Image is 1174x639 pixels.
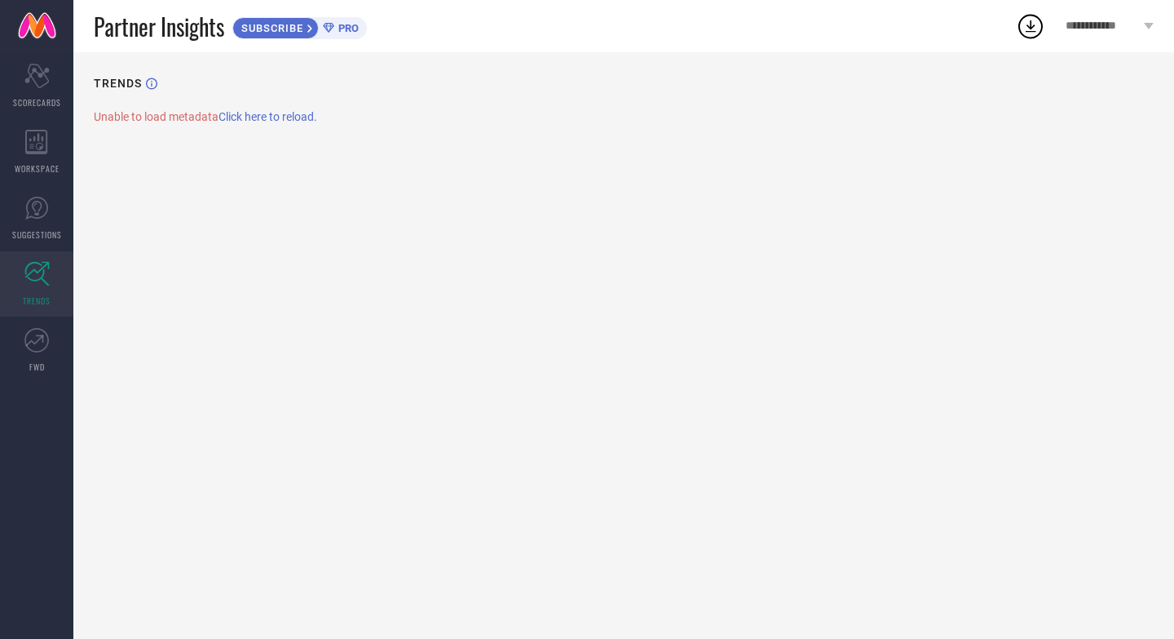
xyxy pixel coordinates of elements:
span: Click here to reload. [218,110,317,123]
div: Open download list [1016,11,1045,41]
span: WORKSPACE [15,162,60,175]
span: SUBSCRIBE [233,22,307,34]
span: SCORECARDS [13,96,61,109]
span: Partner Insights [94,10,224,43]
a: SUBSCRIBEPRO [232,13,367,39]
span: PRO [334,22,359,34]
span: SUGGESTIONS [12,229,62,241]
div: Unable to load metadata [94,110,1154,123]
h1: TRENDS [94,77,142,90]
span: TRENDS [23,295,51,307]
span: FWD [29,361,45,373]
